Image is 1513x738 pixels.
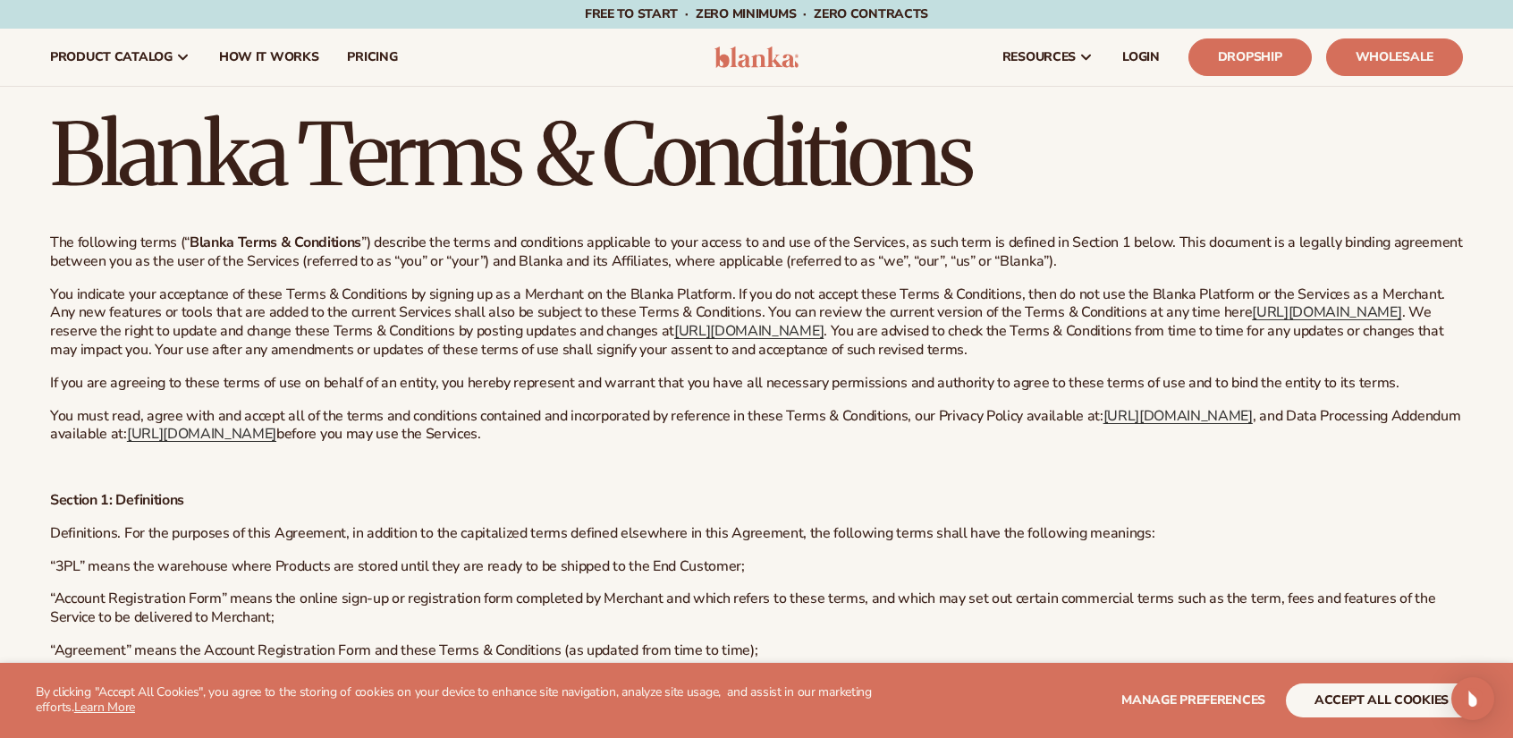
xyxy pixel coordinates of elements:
[127,424,276,444] a: [URL][DOMAIN_NAME]
[50,590,1463,627] p: “Account Registration Form” means the online sign-up or registration form completed by Merchant a...
[1451,677,1494,720] div: Open Intercom Messenger
[1188,38,1312,76] a: Dropship
[50,641,1463,660] p: “Agreement” means the Account Registration Form and these Terms & Conditions (as updated from tim...
[50,50,173,64] span: product catalog
[36,29,205,86] a: product catalog
[50,490,184,510] b: Section 1: Definitions
[1252,302,1401,322] a: [URL][DOMAIN_NAME]
[674,321,824,341] a: [URL][DOMAIN_NAME]
[50,112,1463,198] h1: Blanka Terms & Conditions
[585,5,928,22] span: Free to start · ZERO minimums · ZERO contracts
[1326,38,1463,76] a: Wholesale
[205,29,334,86] a: How It Works
[347,50,397,64] span: pricing
[988,29,1108,86] a: resources
[1122,50,1160,64] span: LOGIN
[74,699,135,716] a: Learn More
[50,374,1463,393] p: If you are agreeing to these terms of use on behalf of an entity, you hereby represent and warran...
[36,685,886,716] p: By clicking "Accept All Cookies", you agree to the storing of cookies on your device to enhance s...
[1121,683,1265,717] button: Manage preferences
[1108,29,1174,86] a: LOGIN
[50,233,1463,271] p: The following terms (“ ”) describe the terms and conditions applicable to your access to and use ...
[50,557,1463,576] p: “3PL” means the warehouse where Products are stored until they are ready to be shipped to the End...
[714,47,799,68] img: logo
[1103,406,1253,426] a: [URL][DOMAIN_NAME]
[1002,50,1076,64] span: resources
[333,29,411,86] a: pricing
[190,233,361,252] b: Blanka Terms & Conditions
[1121,691,1265,708] span: Manage preferences
[50,285,1463,360] p: You indicate your acceptance of these Terms & Conditions by signing up as a Merchant on the Blank...
[50,407,1463,445] p: You must read, agree with and accept all of the terms and conditions contained and incorporated b...
[1286,683,1477,717] button: accept all cookies
[50,524,1463,543] p: Definitions. For the purposes of this Agreement, in addition to the capitalized terms defined els...
[219,50,319,64] span: How It Works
